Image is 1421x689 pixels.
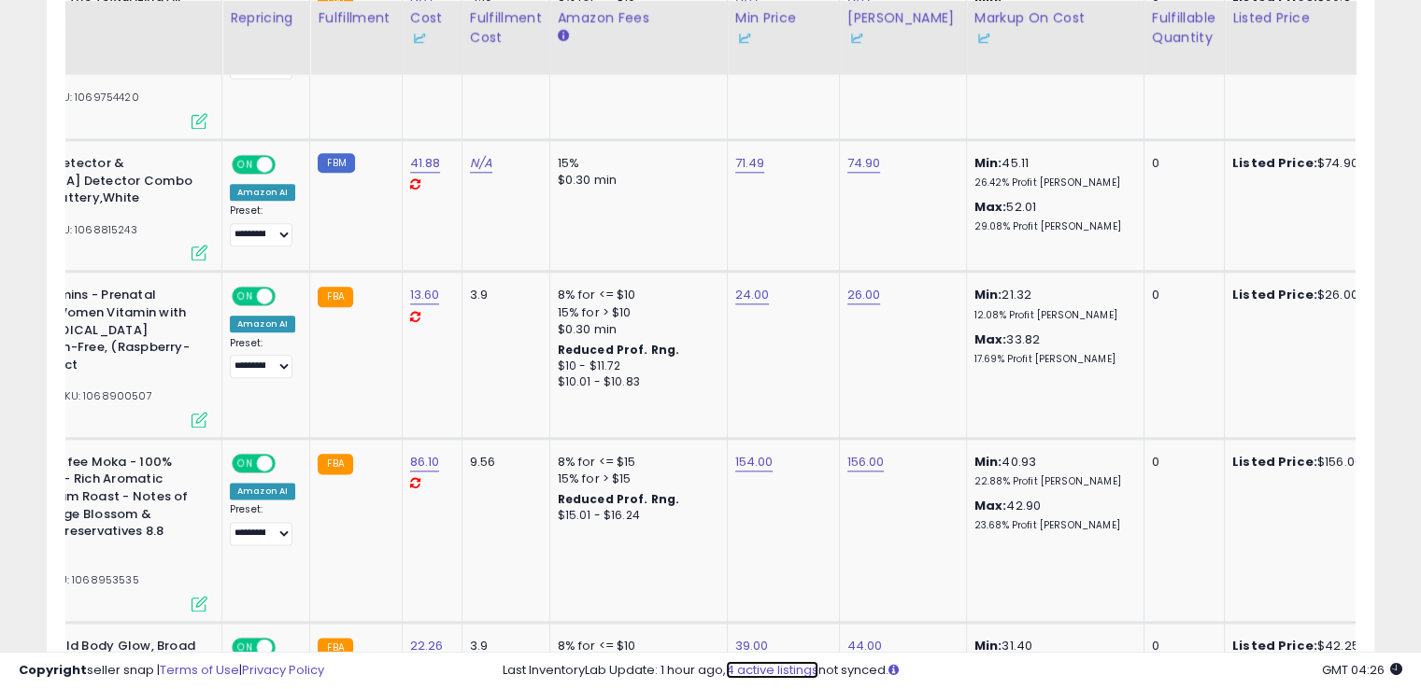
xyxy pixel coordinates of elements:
[558,454,713,471] div: 8% for <= $15
[1152,155,1210,172] div: 0
[847,154,881,173] a: 74.90
[735,453,774,471] a: 154.00
[230,8,302,28] div: Repricing
[410,453,440,471] a: 86.10
[847,28,959,48] div: Some or all of the values in this column are provided from Inventory Lab.
[234,455,257,471] span: ON
[558,287,713,303] div: 8% for <= $10
[974,475,1130,488] p: 22.88% Profit [PERSON_NAME]
[19,662,324,680] div: seller snap | |
[230,503,295,545] div: Preset:
[735,29,754,48] img: InventoryLab Logo
[847,286,881,304] a: 26.00
[1322,661,1402,679] span: 2025-09-11 04:26 GMT
[318,153,354,173] small: FBM
[974,453,1002,471] b: Min:
[1232,454,1387,471] div: $156.00
[735,154,765,173] a: 71.49
[35,222,137,237] span: | SKU: 1068815243
[503,662,1402,680] div: Last InventoryLab Update: 1 hour ago, not synced.
[410,28,454,48] div: Some or all of the values in this column are provided from Inventory Lab.
[966,1,1144,75] th: The percentage added to the cost of goods (COGS) that forms the calculator for Min & Max prices.
[410,29,429,48] img: InventoryLab Logo
[32,572,139,587] span: | SKU: 1068953535
[974,29,993,48] img: InventoryLab Logo
[1232,155,1387,172] div: $74.90
[974,498,1130,532] div: 42.90
[1232,453,1317,471] b: Listed Price:
[735,28,831,48] div: Some or all of the values in this column are provided from Inventory Lab.
[974,8,1136,48] div: Markup on Cost
[318,287,352,307] small: FBA
[558,8,719,28] div: Amazon Fees
[318,454,352,474] small: FBA
[234,288,257,304] span: ON
[558,471,713,487] div: 15% for > $15
[974,454,1130,488] div: 40.93
[558,28,569,45] small: Amazon Fees.
[1232,8,1394,28] div: Listed Price
[974,309,1130,322] p: 12.08% Profit [PERSON_NAME]
[35,90,139,105] span: | SKU: 1069754420
[974,353,1130,366] p: 17.69% Profit [PERSON_NAME]
[974,286,1002,303] b: Min:
[974,199,1130,233] div: 52.01
[558,491,680,507] b: Reduced Prof. Rng.
[558,304,713,321] div: 15% for > $10
[558,359,713,374] div: $10 - $11.72
[847,453,885,471] a: 156.00
[160,661,239,679] a: Terms of Use
[558,155,713,172] div: 15%
[410,8,454,48] div: Cost
[242,661,324,679] a: Privacy Policy
[974,198,1007,216] b: Max:
[974,497,1007,514] b: Max:
[847,8,959,48] div: [PERSON_NAME]
[974,287,1130,321] div: 21.32
[558,342,680,358] b: Reduced Prof. Rng.
[974,176,1130,190] p: 26.42% Profit [PERSON_NAME]
[470,454,535,471] div: 9.56
[974,519,1130,532] p: 23.68% Profit [PERSON_NAME]
[273,455,303,471] span: OFF
[273,288,303,304] span: OFF
[974,330,1007,348] b: Max:
[230,184,295,201] div: Amazon AI
[558,172,713,189] div: $0.30 min
[974,155,1130,190] div: 45.11
[43,388,152,403] span: | SKU: 1068900507
[470,154,492,173] a: N/A
[974,331,1130,366] div: 33.82
[726,661,818,679] a: 4 active listings
[19,661,87,679] strong: Copyright
[273,157,303,173] span: OFF
[558,508,713,524] div: $15.01 - $16.24
[470,287,535,303] div: 3.9
[1152,454,1210,471] div: 0
[1232,287,1387,303] div: $26.00
[974,220,1130,233] p: 29.08% Profit [PERSON_NAME]
[230,337,295,379] div: Preset:
[847,29,866,48] img: InventoryLab Logo
[735,286,770,304] a: 24.00
[410,154,441,173] a: 41.88
[234,157,257,173] span: ON
[735,8,831,48] div: Min Price
[1232,286,1317,303] b: Listed Price:
[230,316,295,332] div: Amazon AI
[1152,8,1216,48] div: Fulfillable Quantity
[470,8,542,48] div: Fulfillment Cost
[318,8,393,28] div: Fulfillment
[1232,154,1317,172] b: Listed Price:
[1152,287,1210,303] div: 0
[558,321,713,338] div: $0.30 min
[230,483,295,499] div: Amazon AI
[230,204,295,246] div: Preset:
[558,374,713,390] div: $10.01 - $10.83
[974,154,1002,172] b: Min:
[974,28,1136,48] div: Some or all of the values in this column are provided from Inventory Lab.
[410,286,440,304] a: 13.60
